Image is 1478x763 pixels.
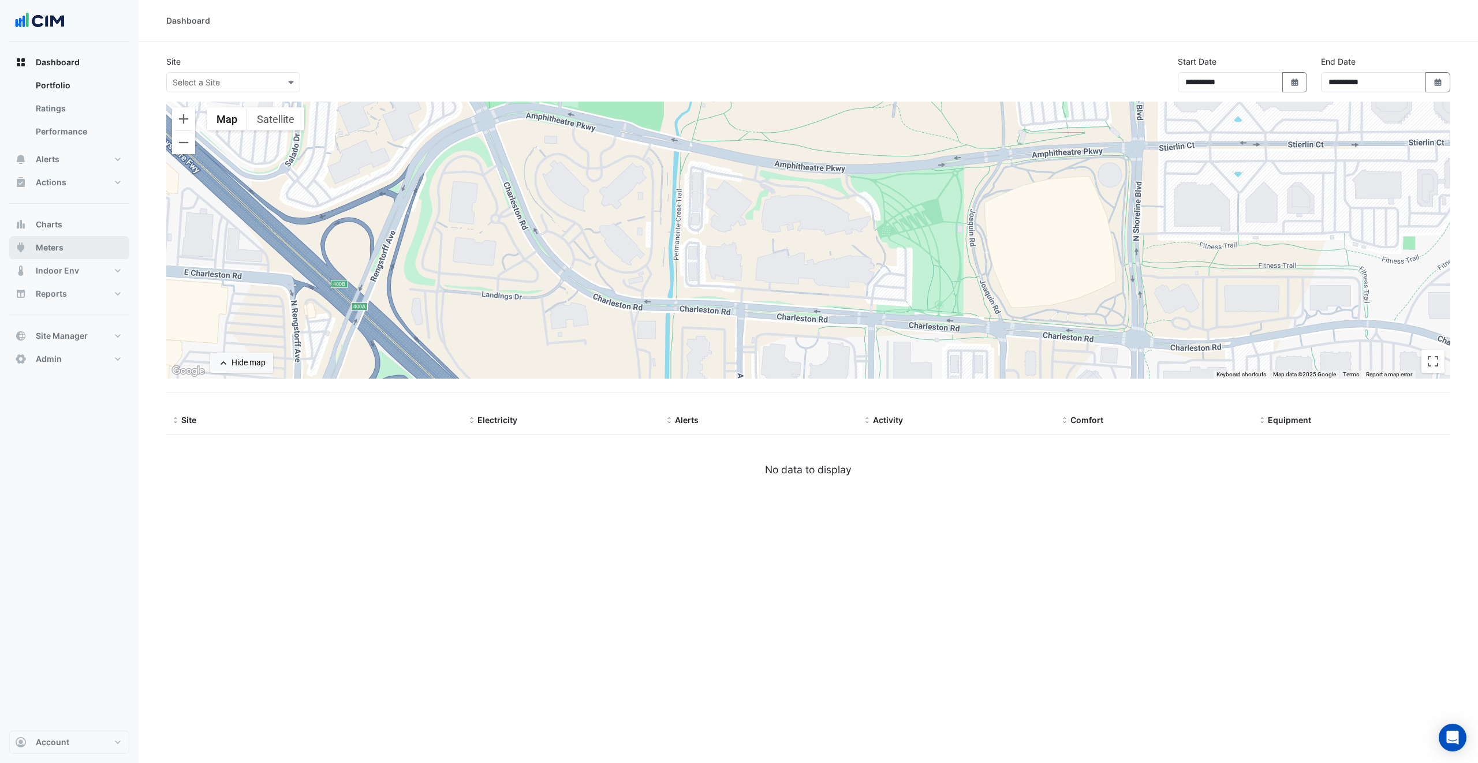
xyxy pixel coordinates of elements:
span: Equipment [1268,415,1311,425]
button: Zoom out [172,131,195,154]
span: Site [181,415,196,425]
fa-icon: Select Date [1433,77,1443,87]
button: Alerts [9,148,129,171]
button: Actions [9,171,129,194]
label: End Date [1321,55,1356,68]
app-icon: Site Manager [15,330,27,342]
app-icon: Meters [15,242,27,253]
app-icon: Admin [15,353,27,365]
div: No data to display [166,462,1450,477]
button: Account [9,731,129,754]
button: Admin [9,347,129,371]
button: Zoom in [172,107,195,130]
app-icon: Alerts [15,154,27,165]
label: Start Date [1178,55,1216,68]
app-icon: Reports [15,288,27,300]
a: Open this area in Google Maps (opens a new window) [169,364,207,379]
button: Show satellite imagery [247,107,304,130]
span: Reports [36,288,67,300]
span: Comfort [1070,415,1103,425]
button: Meters [9,236,129,259]
a: Performance [27,120,129,143]
button: Hide map [210,353,273,373]
app-icon: Actions [15,177,27,188]
span: Map data ©2025 Google [1273,371,1336,377]
button: Toggle fullscreen view [1421,350,1445,373]
a: Report a map error [1366,371,1412,377]
span: Alerts [675,415,699,425]
div: Dashboard [9,74,129,148]
button: Dashboard [9,51,129,74]
label: Site [166,55,181,68]
span: Actions [36,177,66,188]
span: Account [36,736,69,748]
span: Meters [36,242,64,253]
button: Keyboard shortcuts [1216,371,1266,379]
span: Dashboard [36,57,80,68]
div: Open Intercom Messenger [1439,724,1466,751]
span: Charts [36,219,62,230]
span: Alerts [36,154,59,165]
img: Company Logo [14,9,66,32]
a: Portfolio [27,74,129,97]
span: Admin [36,353,62,365]
button: Site Manager [9,324,129,347]
app-icon: Indoor Env [15,265,27,276]
button: Indoor Env [9,259,129,282]
app-icon: Dashboard [15,57,27,68]
app-icon: Charts [15,219,27,230]
div: Dashboard [166,14,210,27]
img: Google [169,364,207,379]
fa-icon: Select Date [1290,77,1300,87]
button: Charts [9,213,129,236]
div: Hide map [232,357,266,369]
span: Site Manager [36,330,88,342]
a: Terms (opens in new tab) [1343,371,1359,377]
button: Reports [9,282,129,305]
span: Indoor Env [36,265,79,276]
span: Electricity [477,415,517,425]
a: Ratings [27,97,129,120]
span: Activity [873,415,903,425]
button: Show street map [207,107,247,130]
